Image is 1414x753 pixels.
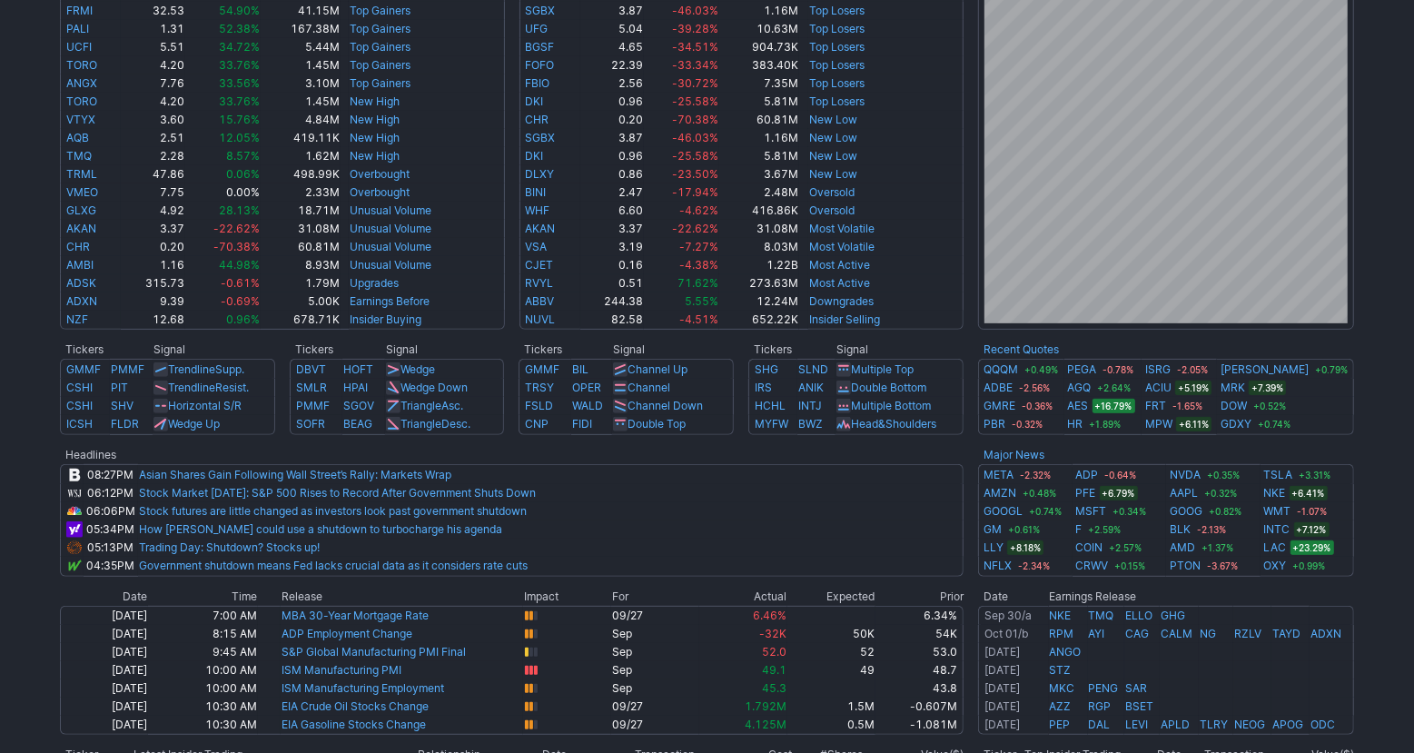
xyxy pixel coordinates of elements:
[121,56,185,74] td: 4.20
[350,40,410,54] a: Top Gainers
[213,240,260,253] span: -70.38%
[350,149,400,163] a: New High
[809,167,857,181] a: New Low
[400,399,463,412] a: TriangleAsc.
[984,645,1020,659] a: [DATE]
[572,399,603,412] a: WALD
[350,4,410,17] a: Top Gainers
[66,276,96,290] a: ADSK
[111,362,144,376] a: PMMF
[755,417,788,431] a: MYFW
[168,399,242,412] a: Horizontal S/R
[1310,627,1341,640] a: ADXN
[66,203,96,217] a: GLXG
[261,93,341,111] td: 1.45M
[526,58,555,72] a: FOFO
[984,484,1016,502] a: AMZN
[1310,718,1335,731] a: ODC
[282,663,401,677] a: ISM Manufacturing PMI
[580,2,645,20] td: 3.87
[168,381,215,394] span: Trendline
[168,417,220,431] a: Wedge Up
[1050,663,1072,677] a: STZ
[1089,718,1111,731] a: DAL
[672,185,718,199] span: -17.94%
[526,4,556,17] a: SGBX
[580,111,645,129] td: 0.20
[798,362,828,376] a: SLND
[111,381,128,394] a: PIT
[282,645,466,659] a: S&P Global Manufacturing PMI Final
[219,22,260,35] span: 52.38%
[1068,361,1097,379] a: PEGA
[526,258,554,272] a: CJET
[168,362,215,376] span: Trendline
[1089,681,1119,695] a: PENG
[580,202,645,220] td: 6.60
[1125,699,1153,713] a: BSET
[185,183,261,202] td: 0.00%
[1145,379,1172,397] a: ACIU
[1145,415,1172,433] a: MPW
[798,417,823,431] a: BWZ
[672,58,718,72] span: -33.34%
[1125,681,1147,695] a: SAR
[1089,609,1114,622] a: TMQ
[219,76,260,90] span: 33.56%
[525,362,559,376] a: GMMF
[672,149,718,163] span: -25.58%
[66,258,94,272] a: AMBI
[1068,415,1083,433] a: HR
[809,113,857,126] a: New Low
[400,362,435,376] a: Wedge
[66,240,90,253] a: CHR
[526,185,547,199] a: BINI
[1221,415,1251,433] a: GDXY
[350,22,410,35] a: Top Gainers
[121,129,185,147] td: 2.51
[984,361,1018,379] a: QQQM
[66,399,93,412] a: CSHI
[580,238,645,256] td: 3.19
[1221,379,1245,397] a: MRK
[66,76,97,90] a: ANGX
[984,342,1059,356] a: Recent Quotes
[1170,484,1198,502] a: AAPL
[984,397,1015,415] a: GMRE
[809,258,870,272] a: Most Active
[628,381,670,394] a: Channel
[343,399,374,412] a: SGOV
[1089,699,1112,713] a: RGP
[526,94,544,108] a: DKI
[282,718,426,731] a: EIA Gasoline Stocks Change
[672,40,718,54] span: -34.51%
[672,167,718,181] span: -23.50%
[350,185,410,199] a: Overbought
[121,183,185,202] td: 7.75
[1264,557,1287,575] a: OXY
[719,38,799,56] td: 904.73K
[628,362,687,376] a: Channel Up
[1050,609,1072,622] a: NKE
[672,94,718,108] span: -25.58%
[441,417,470,431] span: Desc.
[719,2,799,20] td: 1.16M
[809,185,855,199] a: Oversold
[261,202,341,220] td: 18.71M
[719,202,799,220] td: 416.86K
[139,504,527,518] a: Stock futures are little changed as investors look past government shutdown
[350,131,400,144] a: New High
[350,167,410,181] a: Overbought
[350,58,410,72] a: Top Gainers
[679,203,718,217] span: -4.62%
[719,93,799,111] td: 5.81M
[525,399,553,412] a: FSLD
[672,113,718,126] span: -70.38%
[350,258,431,272] a: Unusual Volume
[525,417,549,431] a: CNP
[572,381,601,394] a: OPER
[1161,627,1192,640] a: CALM
[1050,645,1082,659] a: ANGO
[809,94,865,108] a: Top Losers
[755,381,772,394] a: IRS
